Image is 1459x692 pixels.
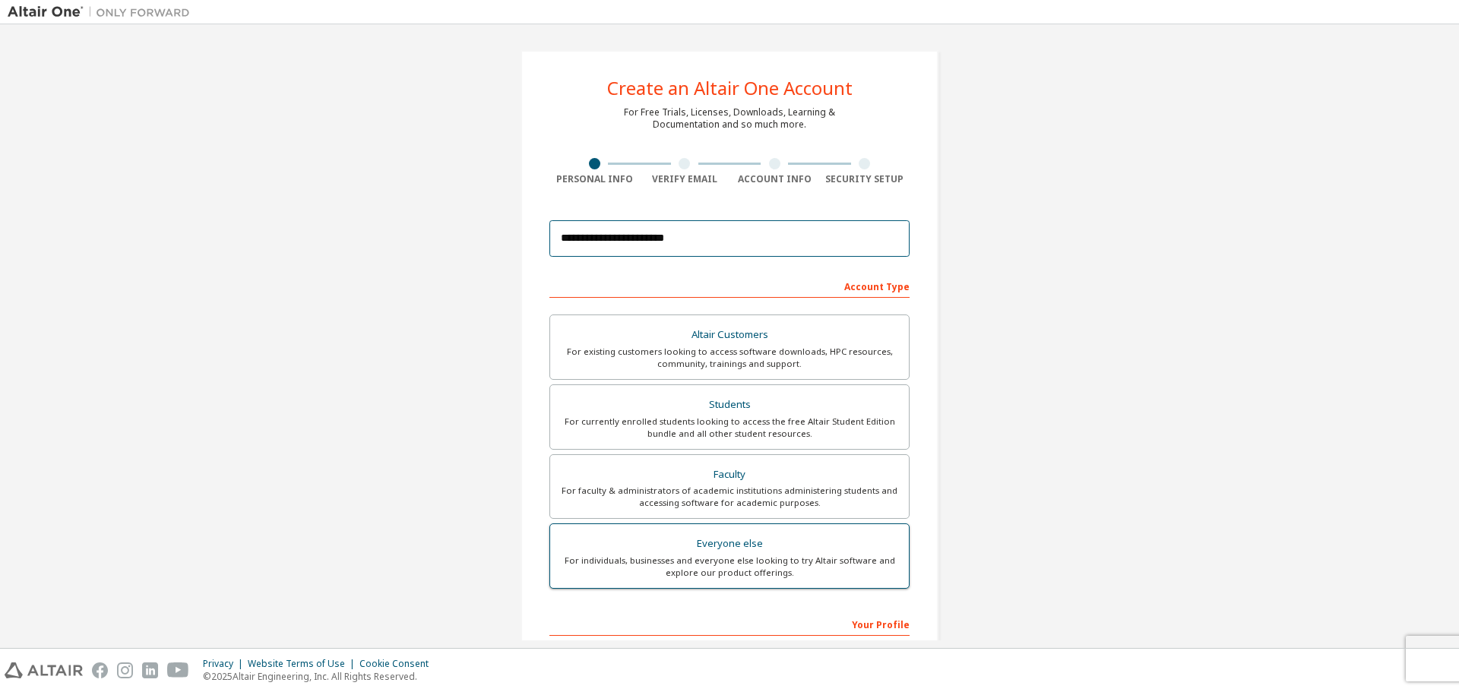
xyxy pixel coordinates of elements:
div: Security Setup [820,173,910,185]
div: Account Type [549,273,910,298]
div: Personal Info [549,173,640,185]
p: © 2025 Altair Engineering, Inc. All Rights Reserved. [203,670,438,683]
div: For individuals, businesses and everyone else looking to try Altair software and explore our prod... [559,555,900,579]
div: Account Info [729,173,820,185]
div: Everyone else [559,533,900,555]
img: facebook.svg [92,662,108,678]
div: For Free Trials, Licenses, Downloads, Learning & Documentation and so much more. [624,106,835,131]
div: Students [559,394,900,416]
div: Verify Email [640,173,730,185]
div: Create an Altair One Account [607,79,853,97]
img: instagram.svg [117,662,133,678]
div: Website Terms of Use [248,658,359,670]
div: Altair Customers [559,324,900,346]
img: youtube.svg [167,662,189,678]
div: Cookie Consent [359,658,438,670]
div: For existing customers looking to access software downloads, HPC resources, community, trainings ... [559,346,900,370]
img: linkedin.svg [142,662,158,678]
div: For faculty & administrators of academic institutions administering students and accessing softwa... [559,485,900,509]
img: altair_logo.svg [5,662,83,678]
div: For currently enrolled students looking to access the free Altair Student Edition bundle and all ... [559,416,900,440]
img: Altair One [8,5,198,20]
div: Your Profile [549,611,910,636]
div: Faculty [559,464,900,485]
div: Privacy [203,658,248,670]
